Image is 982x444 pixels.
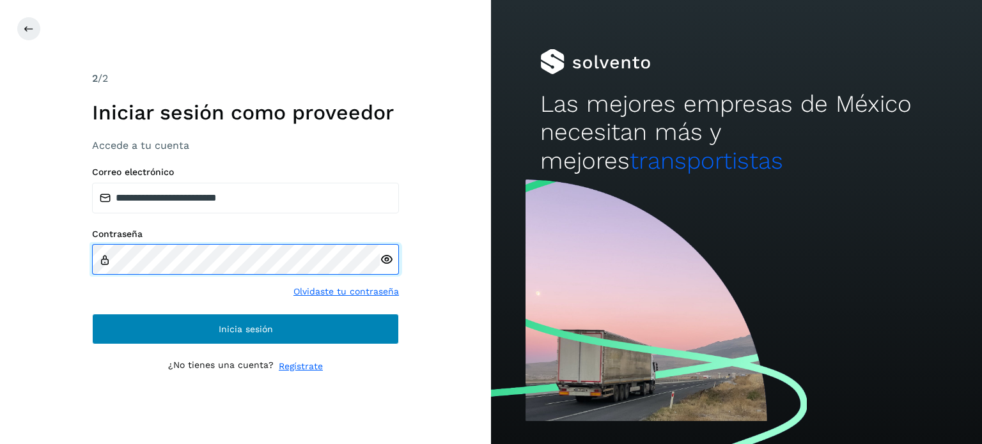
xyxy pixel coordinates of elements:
[92,139,399,151] h3: Accede a tu cuenta
[630,147,783,174] span: transportistas
[92,167,399,178] label: Correo electrónico
[92,100,399,125] h1: Iniciar sesión como proveedor
[168,360,274,373] p: ¿No tienes una cuenta?
[92,229,399,240] label: Contraseña
[92,72,98,84] span: 2
[92,71,399,86] div: /2
[540,90,933,175] h2: Las mejores empresas de México necesitan más y mejores
[219,325,273,333] span: Inicia sesión
[92,314,399,344] button: Inicia sesión
[293,285,399,298] a: Olvidaste tu contraseña
[279,360,323,373] a: Regístrate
